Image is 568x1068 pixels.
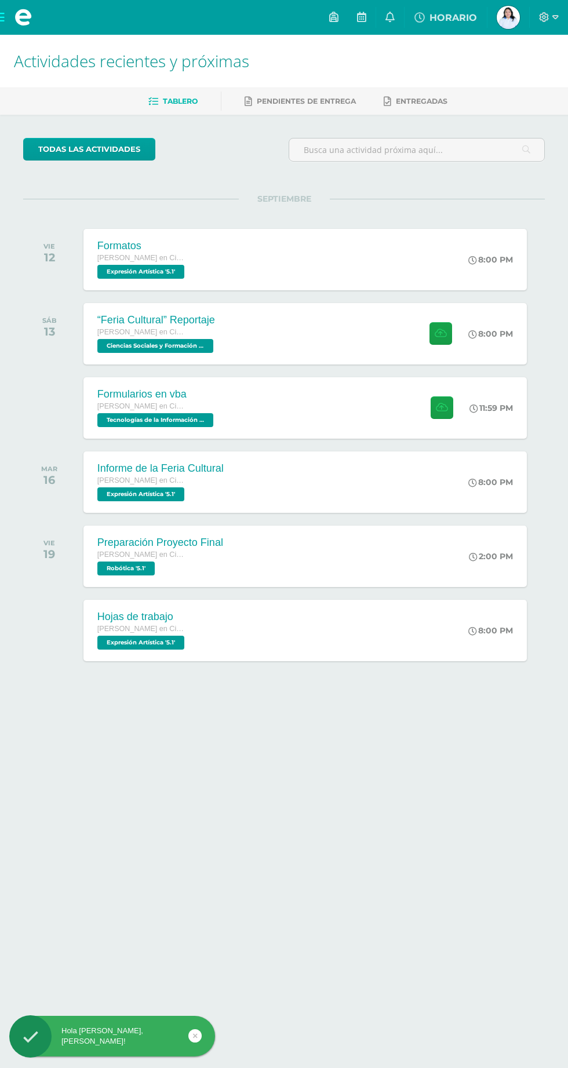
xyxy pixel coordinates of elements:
[14,50,249,72] span: Actividades recientes y próximas
[97,240,187,252] div: Formatos
[97,562,155,575] span: Robótica '5.1'
[163,97,198,105] span: Tablero
[97,476,184,484] span: [PERSON_NAME] en Ciencias y Letras
[43,250,55,264] div: 12
[97,625,184,633] span: [PERSON_NAME] en Ciencias y Letras
[97,413,213,427] span: Tecnologías de la Información y Comunicación 5 '5.1'
[239,194,330,204] span: SEPTIEMBRE
[97,487,184,501] span: Expresión Artística '5.1'
[97,265,184,279] span: Expresión Artística '5.1'
[42,325,57,338] div: 13
[396,97,447,105] span: Entregadas
[97,388,216,400] div: Formularios en vba
[468,477,513,487] div: 8:00 PM
[468,329,513,339] div: 8:00 PM
[97,636,184,650] span: Expresión Artística '5.1'
[384,92,447,111] a: Entregadas
[23,138,155,161] a: todas las Actividades
[97,537,223,549] div: Preparación Proyecto Final
[429,12,477,23] span: HORARIO
[97,462,224,475] div: Informe de la Feria Cultural
[43,547,55,561] div: 19
[257,97,356,105] span: Pendientes de entrega
[468,254,513,265] div: 8:00 PM
[469,551,513,562] div: 2:00 PM
[42,316,57,325] div: SÁB
[97,402,184,410] span: [PERSON_NAME] en Ciencias y Letras
[41,473,57,487] div: 16
[469,403,513,413] div: 11:59 PM
[43,242,55,250] div: VIE
[97,611,187,623] div: Hojas de trabajo
[97,328,184,336] span: [PERSON_NAME] en Ciencias y Letras
[468,625,513,636] div: 8:00 PM
[41,465,57,473] div: MAR
[97,551,184,559] span: [PERSON_NAME] en Ciencias y Letras
[497,6,520,29] img: 8a7318a875dd17d5ab79ac8153c96a7f.png
[289,138,544,161] input: Busca una actividad próxima aquí...
[245,92,356,111] a: Pendientes de entrega
[9,1026,215,1047] div: Hola [PERSON_NAME], [PERSON_NAME]!
[97,339,213,353] span: Ciencias Sociales y Formación Ciudadana 5 '5.1'
[97,254,184,262] span: [PERSON_NAME] en Ciencias y Letras
[43,539,55,547] div: VIE
[148,92,198,111] a: Tablero
[97,314,216,326] div: “Feria Cultural” Reportaje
